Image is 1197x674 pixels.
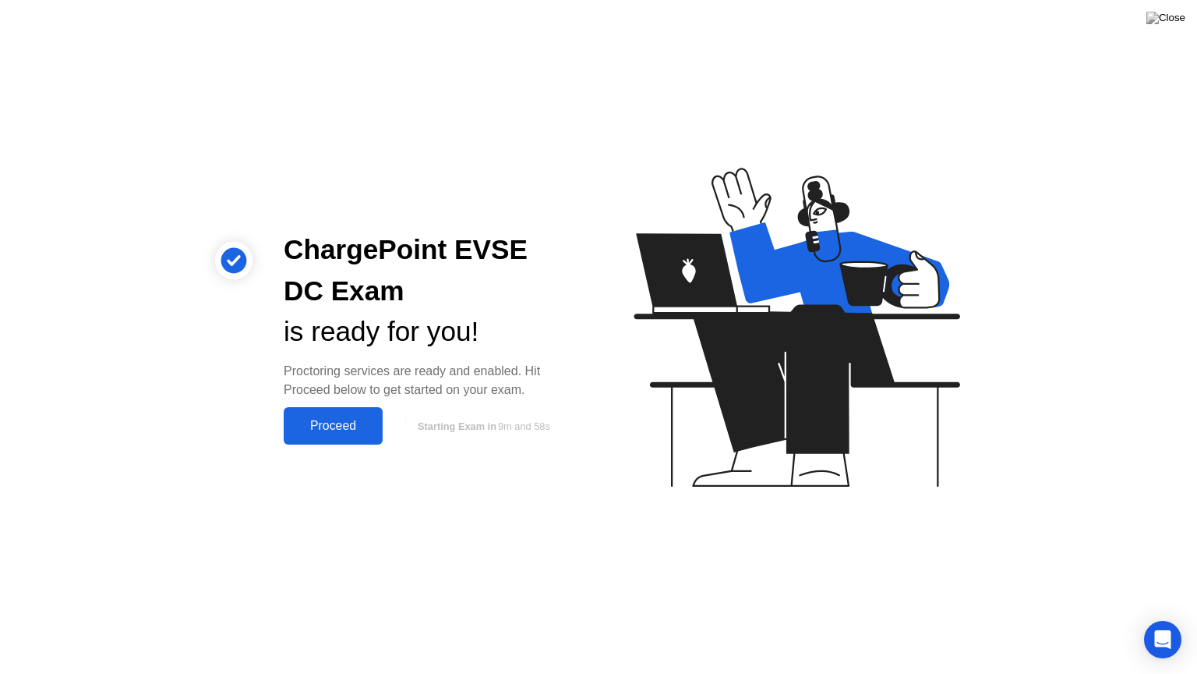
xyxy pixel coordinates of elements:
div: is ready for you! [284,311,574,353]
button: Proceed [284,407,383,445]
button: Starting Exam in9m and 58s [390,411,574,441]
span: 9m and 58s [498,420,550,432]
img: Close [1146,12,1185,24]
div: ChargePoint EVSE DC Exam [284,229,574,312]
div: Proceed [288,419,378,433]
div: Proctoring services are ready and enabled. Hit Proceed below to get started on your exam. [284,362,574,399]
div: Open Intercom Messenger [1144,621,1181,658]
